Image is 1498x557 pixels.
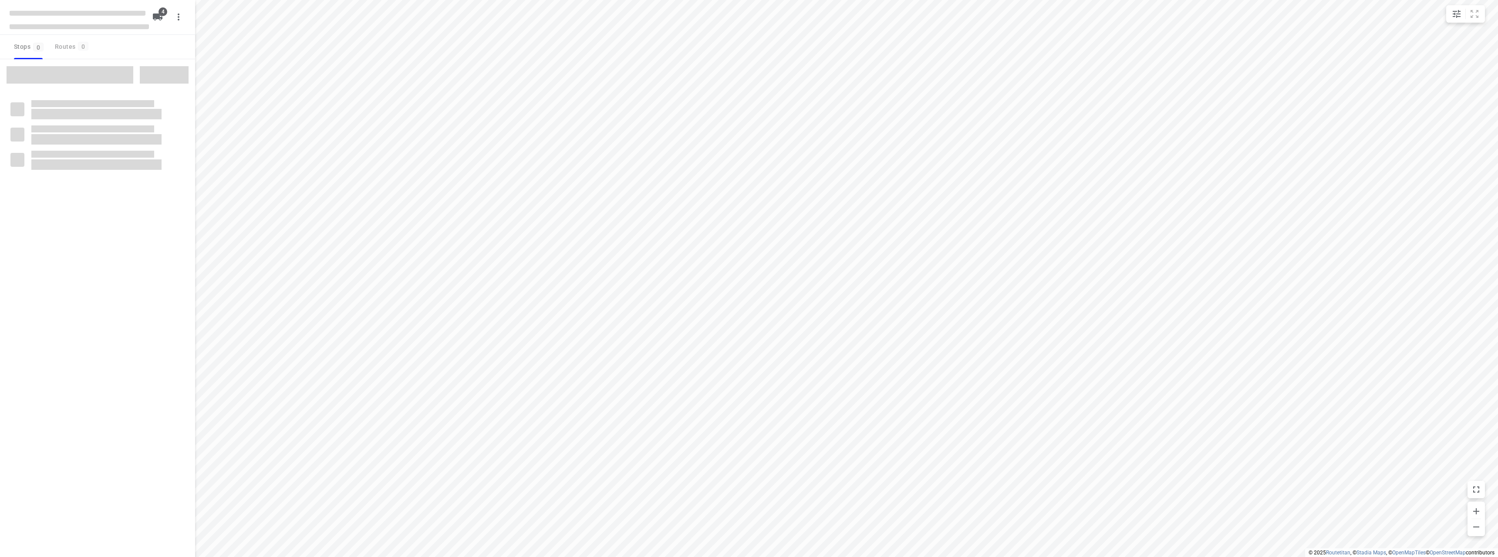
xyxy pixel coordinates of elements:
[1448,5,1465,23] button: Map settings
[1446,5,1485,23] div: small contained button group
[1326,550,1350,556] a: Routetitan
[1430,550,1466,556] a: OpenStreetMap
[1392,550,1426,556] a: OpenMapTiles
[1356,550,1386,556] a: Stadia Maps
[1309,550,1495,556] li: © 2025 , © , © © contributors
